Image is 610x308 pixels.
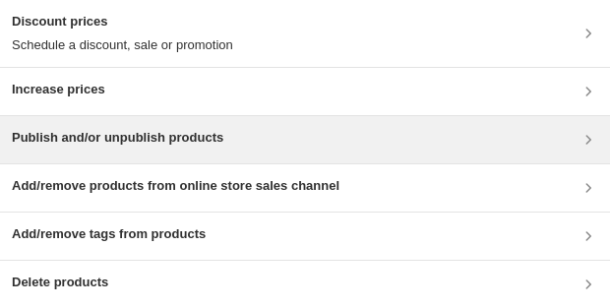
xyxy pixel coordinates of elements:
[12,12,233,31] h3: Discount prices
[12,35,233,55] p: Schedule a discount, sale or promotion
[12,128,223,148] h3: Publish and/or unpublish products
[12,80,105,99] h3: Increase prices
[12,224,206,244] h3: Add/remove tags from products
[12,273,108,292] h3: Delete products
[12,176,339,196] h3: Add/remove products from online store sales channel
